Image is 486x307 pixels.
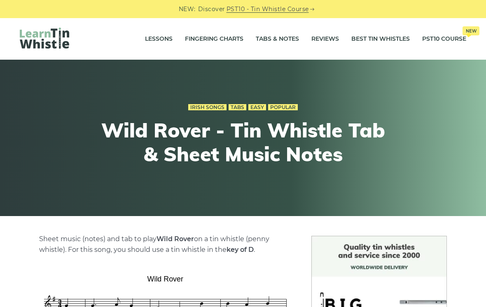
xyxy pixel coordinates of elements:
[351,29,410,49] a: Best Tin Whistles
[248,104,266,111] a: Easy
[91,119,395,166] h1: Wild Rover - Tin Whistle Tab & Sheet Music Notes
[188,104,227,111] a: Irish Songs
[227,246,254,254] strong: key of D
[185,29,243,49] a: Fingering Charts
[463,26,479,35] span: New
[268,104,298,111] a: Popular
[20,28,69,49] img: LearnTinWhistle.com
[145,29,173,49] a: Lessons
[422,29,466,49] a: PST10 CourseNew
[256,29,299,49] a: Tabs & Notes
[311,29,339,49] a: Reviews
[39,234,291,255] p: Sheet music (notes) and tab to play on a tin whistle (penny whistle). For this song, you should u...
[229,104,246,111] a: Tabs
[157,235,194,243] strong: Wild Rover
